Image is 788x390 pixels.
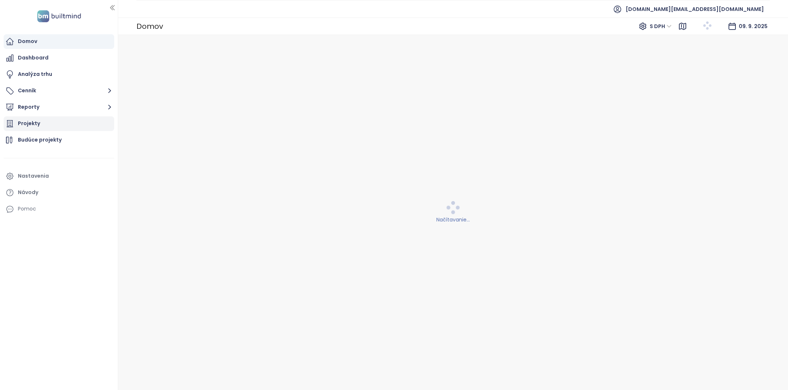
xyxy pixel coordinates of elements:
[626,0,764,18] span: [DOMAIN_NAME][EMAIL_ADDRESS][DOMAIN_NAME]
[18,171,49,181] div: Nastavenia
[136,19,163,34] div: Domov
[4,67,114,82] a: Analýza trhu
[123,216,784,224] div: Načítavanie...
[35,9,83,24] img: logo
[4,202,114,216] div: Pomoc
[4,51,114,65] a: Dashboard
[18,70,52,79] div: Analýza trhu
[4,169,114,184] a: Nastavenia
[4,116,114,131] a: Projekty
[4,34,114,49] a: Domov
[18,204,36,213] div: Pomoc
[18,188,38,197] div: Návody
[18,53,49,62] div: Dashboard
[739,23,768,30] span: 09. 9. 2025
[4,84,114,98] button: Cenník
[650,21,672,32] span: S DPH
[4,100,114,115] button: Reporty
[4,185,114,200] a: Návody
[18,119,40,128] div: Projekty
[18,37,37,46] div: Domov
[4,133,114,147] a: Budúce projekty
[18,135,62,144] div: Budúce projekty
